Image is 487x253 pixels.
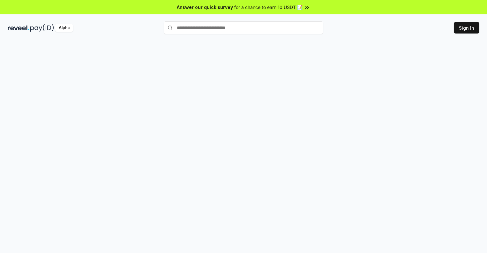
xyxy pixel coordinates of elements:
[234,4,303,11] span: for a chance to earn 10 USDT 📝
[30,24,54,32] img: pay_id
[55,24,73,32] div: Alpha
[177,4,233,11] span: Answer our quick survey
[454,22,479,33] button: Sign In
[8,24,29,32] img: reveel_dark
